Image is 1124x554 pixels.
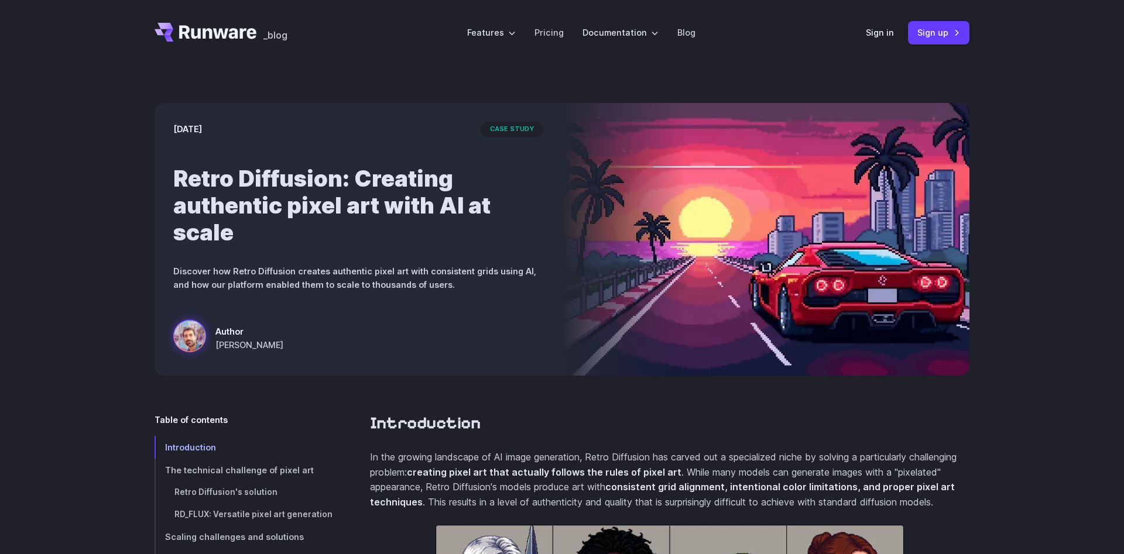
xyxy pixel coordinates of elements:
[263,30,287,40] span: _blog
[370,413,481,433] a: Introduction
[534,26,564,39] a: Pricing
[165,442,216,452] span: Introduction
[173,122,202,136] time: [DATE]
[562,103,969,376] img: a red sports car on a futuristic highway with a sunset and city skyline in the background, styled...
[165,532,304,542] span: Scaling challenges and solutions
[155,23,256,42] a: Go to /
[370,450,969,510] p: In the growing landscape of AI image generation, Retro Diffusion has carved out a specialized nic...
[173,319,283,357] a: a red sports car on a futuristic highway with a sunset and city skyline in the background, styled...
[155,525,333,548] a: Scaling challenges and solutions
[174,487,277,497] span: Retro Diffusion's solution
[174,510,333,519] span: RD_FLUX: Versatile pixel art generation
[263,23,287,42] a: _blog
[407,466,681,478] strong: creating pixel art that actually follows the rules of pixel art
[215,325,283,338] span: Author
[155,504,333,526] a: RD_FLUX: Versatile pixel art generation
[215,338,283,352] span: [PERSON_NAME]
[481,122,543,137] span: case study
[582,26,659,39] label: Documentation
[173,165,543,246] h1: Retro Diffusion: Creating authentic pixel art with AI at scale
[155,436,333,459] a: Introduction
[677,26,695,39] a: Blog
[155,459,333,481] a: The technical challenge of pixel art
[370,481,955,508] strong: consistent grid alignment, intentional color limitations, and proper pixel art techniques
[155,481,333,504] a: Retro Diffusion's solution
[173,264,543,291] p: Discover how Retro Diffusion creates authentic pixel art with consistent grids using AI, and how ...
[866,26,894,39] a: Sign in
[908,21,969,44] a: Sign up
[155,413,228,426] span: Table of contents
[467,26,516,39] label: Features
[165,465,314,475] span: The technical challenge of pixel art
